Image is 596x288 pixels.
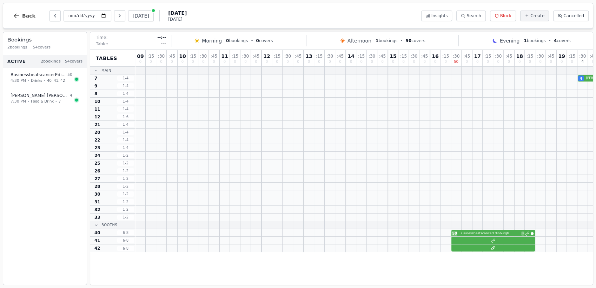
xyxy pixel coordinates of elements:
span: Insights [431,13,448,19]
button: BusinessbeatscancerEdinburgh 504:30 PM•Drinks•40, 41, 42 [6,68,84,87]
span: : 45 [463,54,470,58]
span: 1 - 2 [117,215,134,220]
span: 2 bookings [7,45,27,51]
span: 0 [256,38,259,43]
span: 0 [192,60,194,64]
span: : 30 [495,54,502,58]
span: 1 - 2 [117,191,134,197]
span: 54 covers [33,45,51,51]
span: 26 [94,168,100,174]
button: Next day [114,10,125,21]
span: 30 [94,191,100,197]
span: 0 [244,60,246,64]
span: 18 [516,54,523,59]
span: 21 [94,122,100,127]
span: 0 [476,60,478,64]
span: 1 - 4 [117,145,134,150]
button: Cancelled [553,11,589,21]
span: 0 [139,60,141,64]
span: 6 - 8 [117,238,134,243]
span: 0 [224,60,226,64]
span: 19 [558,54,565,59]
span: 32 [94,207,100,212]
span: 50 [452,231,457,236]
span: 0 [329,60,331,64]
span: 0 [518,60,521,64]
span: 4 [580,76,582,81]
span: : 30 [200,54,207,58]
span: 0 [539,60,541,64]
span: Afternoon [347,37,371,44]
span: 10 [179,54,186,59]
span: --- [161,41,166,47]
span: 0 [297,60,299,64]
span: : 30 [579,54,586,58]
span: • [55,99,57,104]
span: 0 [413,60,415,64]
span: 7 [94,76,97,81]
span: : 30 [411,54,417,58]
span: 4 [554,38,557,43]
span: 1 - 2 [117,176,134,181]
span: 11 [94,106,100,112]
span: 17 [474,54,481,59]
span: : 45 [505,54,512,58]
span: : 45 [253,54,259,58]
span: bookings [226,38,248,44]
span: • [251,38,253,44]
span: 12 [94,114,100,120]
span: 0 [423,60,425,64]
span: 0 [150,60,152,64]
span: 10 [94,99,100,104]
span: • [549,38,551,44]
span: 09 [137,54,144,59]
span: : 15 [358,54,365,58]
span: 27 [94,176,100,182]
span: • [27,99,29,104]
span: 0 [465,60,468,64]
span: : 30 [158,54,165,58]
span: 0 [226,38,229,43]
span: 0 [550,60,552,64]
span: : 30 [326,54,333,58]
span: 0 [486,60,489,64]
span: 0 [160,60,162,64]
span: 1 - 4 [117,137,134,143]
span: : 30 [537,54,544,58]
span: 12 [263,54,270,59]
span: 42 [94,246,100,251]
span: Drinks [31,78,42,83]
span: 28 [94,184,100,189]
span: 1 - 2 [117,184,134,189]
span: 11 [221,54,228,59]
span: 1 - 4 [117,106,134,112]
span: 0 [202,60,204,64]
span: 0 [234,60,236,64]
span: 0 [402,60,404,64]
span: : 15 [442,54,449,58]
span: : 15 [484,54,491,58]
span: bookings [524,38,545,44]
span: : 15 [569,54,575,58]
span: 14 [347,54,354,59]
span: 0 [392,60,394,64]
span: : 45 [211,54,217,58]
span: 1 - 2 [117,199,134,204]
span: bookings [376,38,397,44]
span: : 15 [400,54,407,58]
span: : 30 [453,54,459,58]
span: 33 [94,215,100,220]
button: Block [490,11,516,21]
span: 0 [181,60,184,64]
span: 0 [350,60,352,64]
span: Cancelled [563,13,584,19]
span: 3 [521,231,524,236]
span: : 45 [421,54,428,58]
span: 0 [286,60,289,64]
span: : 45 [295,54,302,58]
span: • [27,78,29,83]
span: 50 [454,60,458,64]
span: covers [256,38,273,44]
span: 25 [94,161,100,166]
span: 1 - 4 [117,99,134,104]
